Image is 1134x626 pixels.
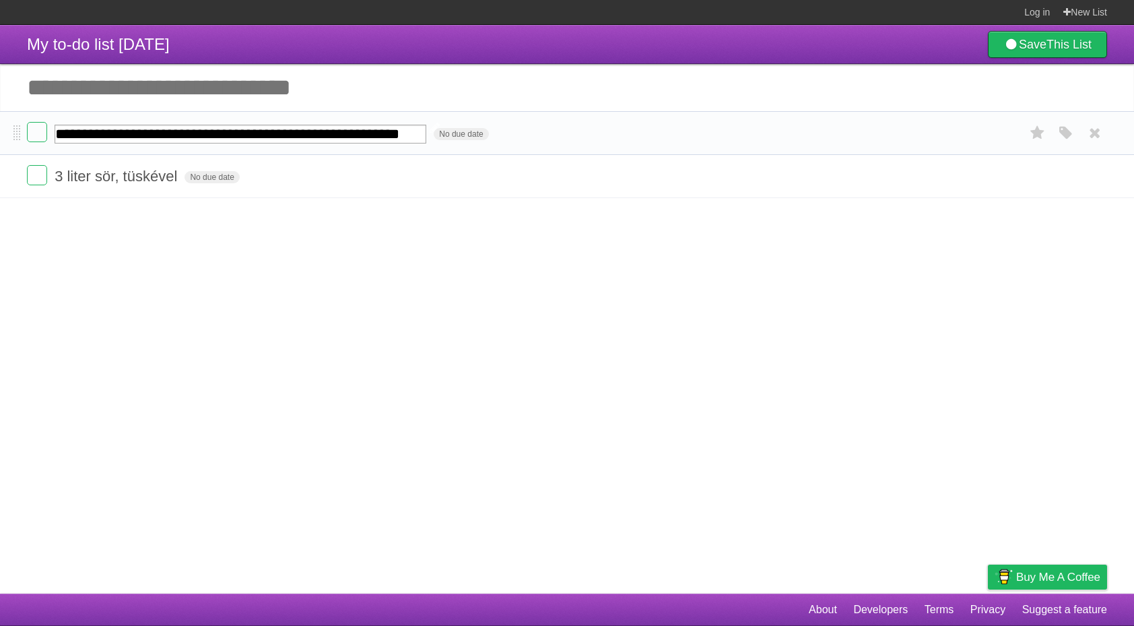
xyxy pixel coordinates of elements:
label: Done [27,165,47,185]
a: Buy me a coffee [988,565,1107,590]
a: Suggest a feature [1022,597,1107,623]
span: 3 liter sör, tüskével [55,168,180,185]
a: Developers [853,597,908,623]
label: Star task [1025,122,1050,144]
span: No due date [185,171,239,183]
a: About [809,597,837,623]
span: My to-do list [DATE] [27,35,170,53]
img: Buy me a coffee [995,565,1013,588]
label: Done [27,122,47,142]
span: No due date [434,128,488,140]
b: This List [1046,38,1092,51]
a: Terms [925,597,954,623]
span: Buy me a coffee [1016,565,1100,589]
a: SaveThis List [988,31,1107,58]
a: Privacy [970,597,1005,623]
